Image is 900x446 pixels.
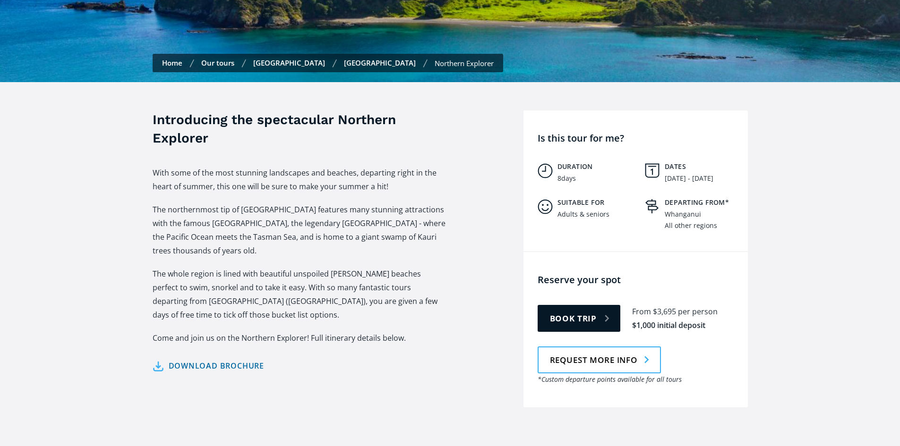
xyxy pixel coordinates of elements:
[538,273,743,286] h4: Reserve your spot
[557,210,609,219] div: Adults & seniors
[153,54,503,72] nav: Breadcrumbs
[344,58,416,67] a: [GEOGRAPHIC_DATA]
[538,375,682,384] em: *Custom departure points available for all tours
[632,306,651,317] div: From
[678,306,718,317] div: per person
[153,267,446,322] p: The whole region is lined with beautiful unspoiled [PERSON_NAME] beaches perfect to swim, snorkel...
[538,346,661,373] a: Request more info
[665,175,713,183] div: [DATE] - [DATE]
[153,331,446,345] p: Come and join us on the Northern Explorer! Full itinerary details below.
[561,175,576,183] div: days
[153,359,265,373] a: Download brochure
[201,58,234,67] a: Our tours
[665,210,701,219] div: Whanganui
[538,305,621,332] a: Book trip
[557,175,561,183] div: 8
[162,58,182,67] a: Home
[665,198,743,207] h5: Departing from*
[557,198,636,207] h5: Suitable for
[632,320,655,331] div: $1,000
[653,306,676,317] div: $3,695
[557,162,636,171] h5: Duration
[657,320,705,331] div: initial deposit
[665,162,743,171] h5: Dates
[538,132,743,144] h4: Is this tour for me?
[253,58,325,67] a: [GEOGRAPHIC_DATA]
[665,222,717,230] div: All other regions
[153,166,446,194] p: With some of the most stunning landscapes and beaches, departing right in the heart of summer, th...
[435,59,494,68] div: Northern Explorer
[153,203,446,258] p: The northernmost tip of [GEOGRAPHIC_DATA] features many stunning attractions with the famous [GEO...
[153,110,446,147] h3: Introducing the spectacular Northern Explorer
